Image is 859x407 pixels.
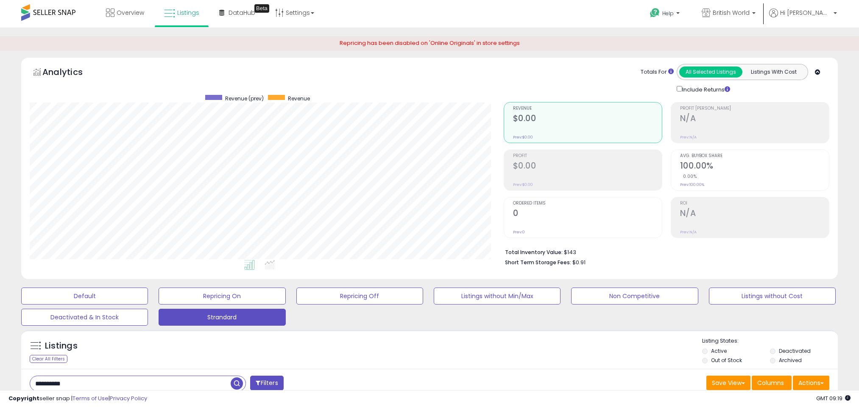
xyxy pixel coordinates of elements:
span: Revenue [288,95,310,102]
label: Active [711,347,727,354]
span: Profit [PERSON_NAME] [680,106,829,111]
span: Hi [PERSON_NAME] [780,8,831,17]
h2: N/A [680,208,829,220]
b: Short Term Storage Fees: [505,259,571,266]
div: Include Returns [670,84,740,94]
a: Privacy Policy [110,394,147,402]
b: Total Inventory Value: [505,249,563,256]
span: Profit [513,154,662,158]
h2: 0 [513,208,662,220]
button: Columns [752,376,792,390]
h5: Analytics [42,66,99,80]
small: Prev: 0 [513,230,525,235]
button: Filters [250,376,283,390]
div: seller snap | | [8,395,147,403]
span: Ordered Items [513,201,662,206]
h5: Listings [45,340,78,352]
span: $0.91 [572,258,586,266]
span: British World [713,8,750,17]
a: Terms of Use [73,394,109,402]
div: Tooltip anchor [254,4,269,13]
span: Help [662,10,674,17]
span: Avg. Buybox Share [680,154,829,158]
label: Deactivated [779,347,811,354]
button: Actions [793,376,829,390]
span: DataHub [229,8,255,17]
span: 2025-10-13 09:19 GMT [816,394,851,402]
small: Prev: N/A [680,230,697,235]
button: Repricing Off [296,288,423,305]
small: Prev: $0.00 [513,135,533,140]
div: Clear All Filters [30,355,67,363]
button: Save View [706,376,750,390]
h2: $0.00 [513,161,662,172]
a: Hi [PERSON_NAME] [769,8,837,28]
span: Columns [757,379,784,387]
a: Help [643,1,688,28]
h2: $0.00 [513,114,662,125]
p: Listing States: [702,337,838,345]
button: Deactivated & In Stock [21,309,148,326]
label: Archived [779,357,802,364]
li: $143 [505,246,823,257]
span: Revenue (prev) [225,95,264,102]
button: Listings without Min/Max [434,288,561,305]
button: Non Competitive [571,288,698,305]
button: Default [21,288,148,305]
h2: 100.00% [680,161,829,172]
h2: N/A [680,114,829,125]
small: Prev: N/A [680,135,697,140]
span: Repricing has been disabled on 'Online Originals' in store settings [340,39,520,47]
small: Prev: 100.00% [680,182,704,187]
button: Strandard [159,309,285,326]
div: Totals For [641,68,674,76]
button: Listings With Cost [742,66,805,78]
strong: Copyright [8,394,39,402]
span: ROI [680,201,829,206]
label: Out of Stock [711,357,742,364]
small: Prev: $0.00 [513,182,533,187]
small: 0.00% [680,173,697,180]
span: Listings [177,8,199,17]
i: Get Help [650,8,660,18]
button: Repricing On [159,288,285,305]
span: Overview [117,8,144,17]
button: All Selected Listings [679,66,742,78]
span: Revenue [513,106,662,111]
button: Listings without Cost [709,288,836,305]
